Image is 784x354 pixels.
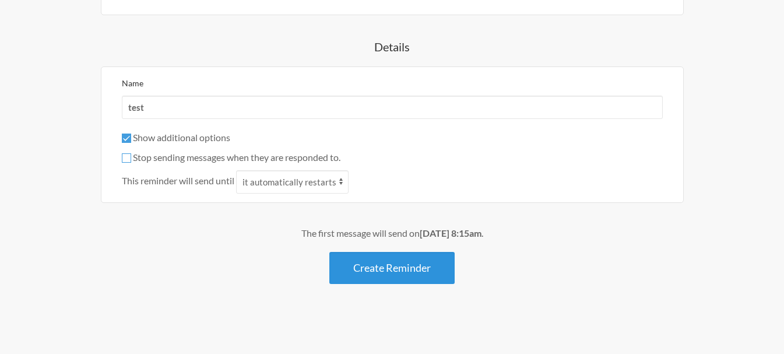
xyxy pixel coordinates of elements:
[54,38,730,55] h4: Details
[122,152,340,163] label: Stop sending messages when they are responded to.
[54,226,730,240] div: The first message will send on .
[122,153,131,163] input: Stop sending messages when they are responded to.
[122,174,234,188] span: This reminder will send until
[122,78,143,88] label: Name
[122,134,131,143] input: Show additional options
[122,96,663,119] input: We suggest a 2 to 4 word name
[420,227,481,239] strong: [DATE] 8:15am
[329,252,455,284] button: Create Reminder
[122,132,230,143] label: Show additional options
